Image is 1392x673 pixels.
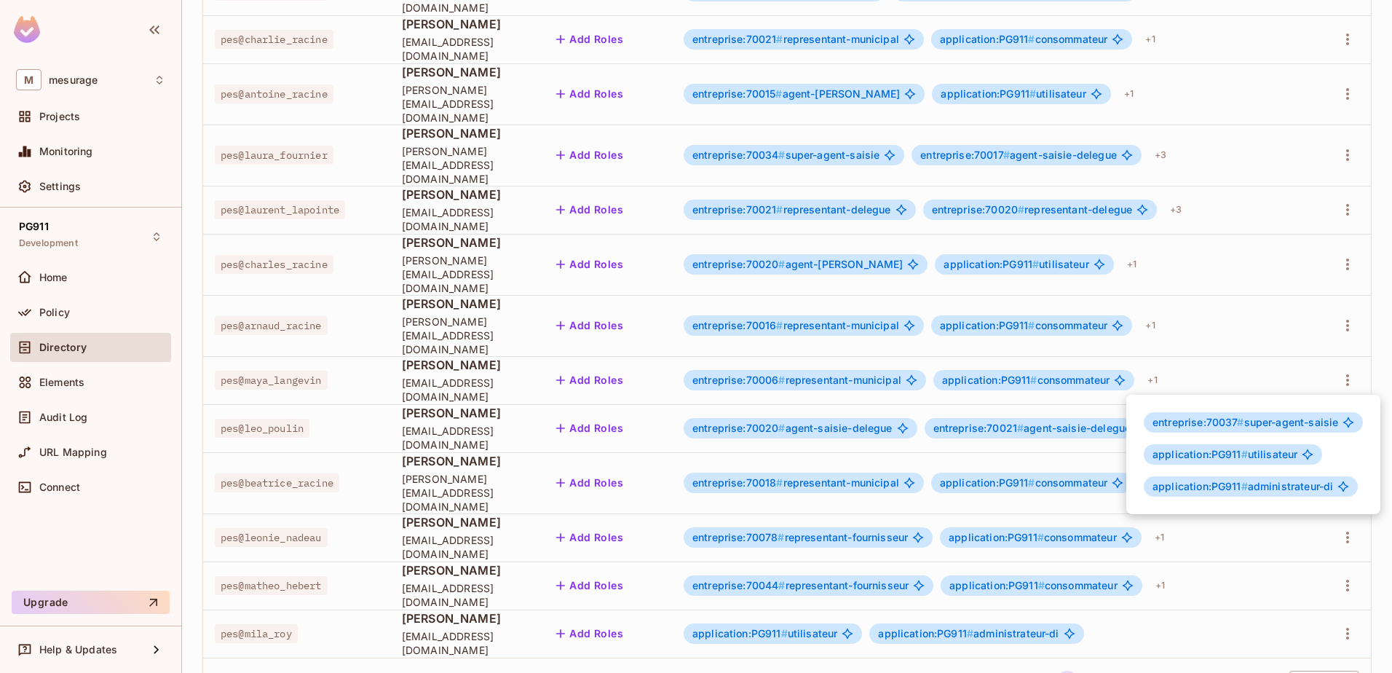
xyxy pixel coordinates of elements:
span: utilisateur [1152,449,1297,460]
span: # [1241,480,1248,492]
span: entreprise:70037 [1152,416,1244,428]
span: application:PG911 [1152,448,1248,460]
span: administrateur-di [1152,481,1333,492]
span: # [1241,448,1248,460]
span: application:PG911 [1152,480,1248,492]
span: super-agent-saisie [1152,417,1338,428]
span: # [1237,416,1243,428]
